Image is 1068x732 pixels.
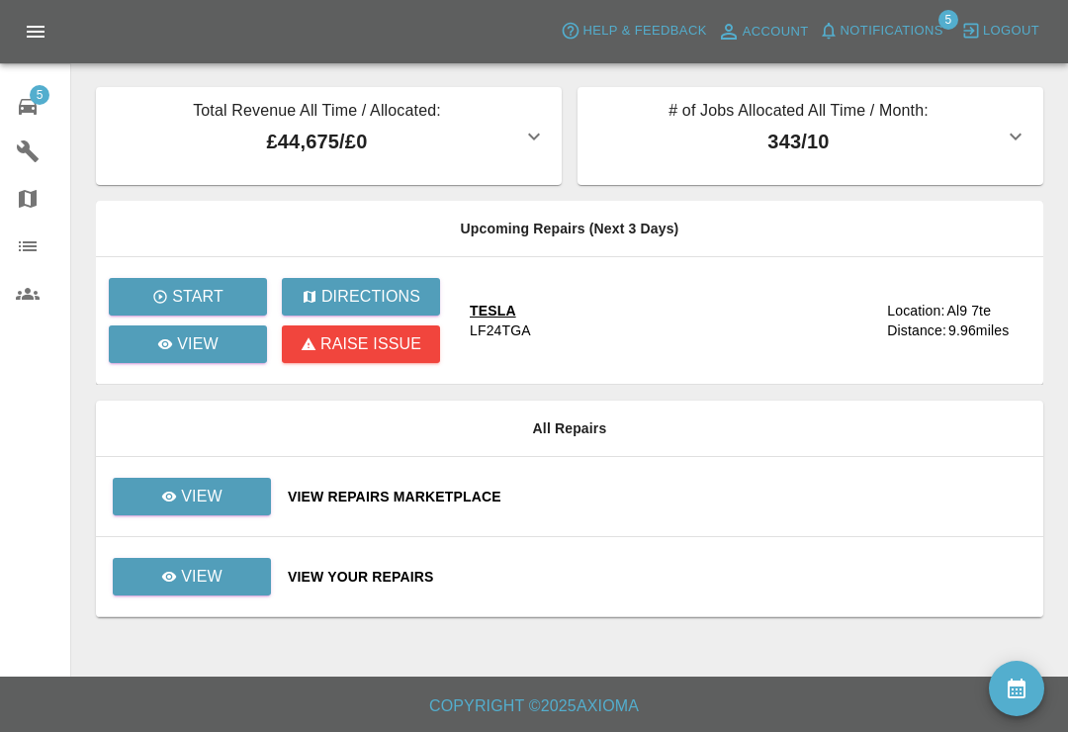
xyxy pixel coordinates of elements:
[887,320,946,340] div: Distance:
[112,127,522,156] p: £44,675 / £0
[983,20,1039,43] span: Logout
[181,485,222,508] p: View
[582,20,706,43] span: Help & Feedback
[96,201,1043,257] th: Upcoming Repairs (Next 3 Days)
[113,558,271,595] a: View
[743,21,809,44] span: Account
[712,16,814,47] a: Account
[112,568,272,584] a: View
[16,692,1052,720] h6: Copyright © 2025 Axioma
[948,320,1027,340] div: 9.96 miles
[946,301,991,320] div: Al9 7te
[177,332,219,356] p: View
[470,301,871,340] a: TESLALF24TGA
[109,278,267,316] button: Start
[288,567,1027,587] a: View Your Repairs
[12,8,59,55] button: Open drawer
[321,285,420,309] p: Directions
[30,85,49,105] span: 5
[887,301,944,320] div: Location:
[887,301,1027,340] a: Location:Al9 7teDistance:9.96miles
[814,16,948,46] button: Notifications
[181,565,222,589] p: View
[556,16,711,46] button: Help & Feedback
[172,285,223,309] p: Start
[578,87,1043,185] button: # of Jobs Allocated All Time / Month:343/10
[96,87,562,185] button: Total Revenue All Time / Allocated:£44,675/£0
[320,332,421,356] p: Raise issue
[282,325,440,363] button: Raise issue
[593,99,1004,127] p: # of Jobs Allocated All Time / Month:
[470,320,531,340] div: LF24TGA
[96,401,1043,457] th: All Repairs
[989,661,1044,716] button: availability
[470,301,531,320] div: TESLA
[938,10,958,30] span: 5
[593,127,1004,156] p: 343 / 10
[288,487,1027,506] a: View Repairs Marketplace
[956,16,1044,46] button: Logout
[109,325,267,363] a: View
[282,278,440,316] button: Directions
[112,99,522,127] p: Total Revenue All Time / Allocated:
[112,488,272,503] a: View
[841,20,943,43] span: Notifications
[113,478,271,515] a: View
